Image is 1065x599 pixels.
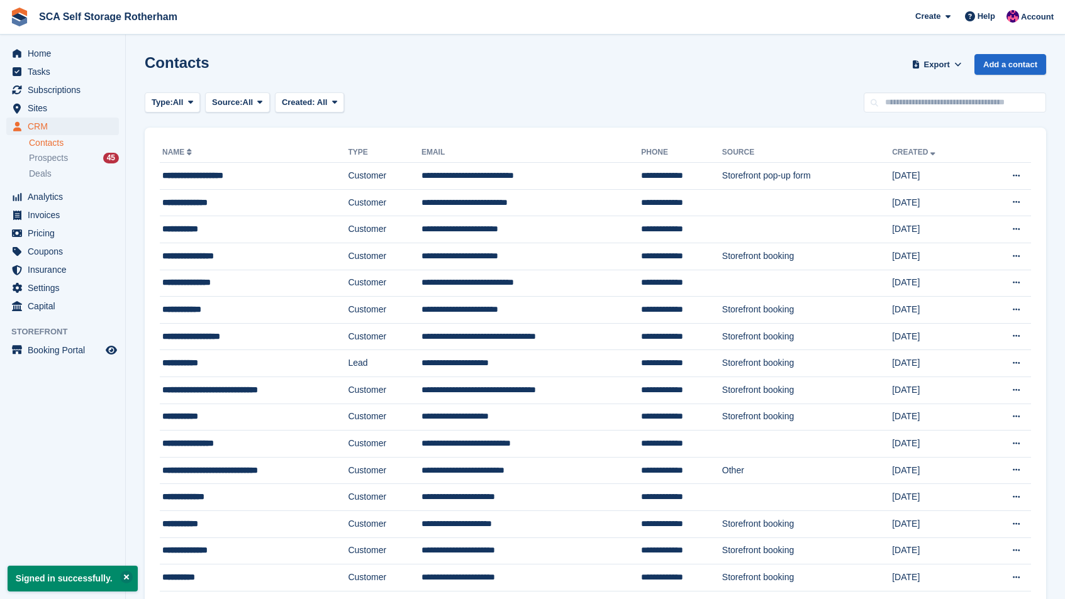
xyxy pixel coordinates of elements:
td: Storefront pop-up form [722,163,892,190]
span: All [243,96,254,109]
a: menu [6,243,119,260]
span: Booking Portal [28,341,103,359]
span: Settings [28,279,103,297]
td: [DATE] [892,297,980,324]
a: Contacts [29,137,119,149]
td: Customer [348,216,421,243]
span: Invoices [28,206,103,224]
span: All [173,96,184,109]
th: Email [421,143,641,163]
a: menu [6,341,119,359]
img: stora-icon-8386f47178a22dfd0bd8f6a31ec36ba5ce8667c1dd55bd0f319d3a0aa187defe.svg [10,8,29,26]
span: Account [1021,11,1054,23]
a: Preview store [104,343,119,358]
span: Source: [212,96,242,109]
td: Storefront booking [722,537,892,564]
td: Storefront booking [722,404,892,431]
td: Customer [348,484,421,511]
span: Deals [29,168,52,180]
a: menu [6,261,119,278]
a: menu [6,63,119,80]
td: [DATE] [892,189,980,216]
span: Insurance [28,261,103,278]
td: Customer [348,270,421,297]
td: Customer [348,189,421,216]
span: Prospects [29,152,68,164]
span: Capital [28,297,103,315]
td: Customer [348,431,421,458]
th: Phone [641,143,722,163]
td: Customer [348,376,421,404]
td: [DATE] [892,537,980,564]
td: Customer [348,537,421,564]
span: Create [915,10,940,23]
td: [DATE] [892,457,980,484]
td: [DATE] [892,323,980,350]
span: Pricing [28,224,103,242]
td: Storefront booking [722,350,892,377]
a: Created [892,148,938,157]
td: Customer [348,564,421,591]
span: Sites [28,99,103,117]
img: Sam Chapman [1006,10,1019,23]
a: Deals [29,167,119,180]
p: Signed in successfully. [8,566,138,591]
button: Created: All [275,92,344,113]
span: Subscriptions [28,81,103,99]
td: [DATE] [892,431,980,458]
div: 45 [103,153,119,163]
td: Customer [348,243,421,270]
td: [DATE] [892,484,980,511]
td: Customer [348,297,421,324]
span: Tasks [28,63,103,80]
button: Type: All [145,92,200,113]
a: menu [6,45,119,62]
a: Add a contact [974,54,1046,75]
td: [DATE] [892,404,980,431]
td: Storefront booking [722,297,892,324]
td: Customer [348,404,421,431]
td: [DATE] [892,216,980,243]
td: [DATE] [892,270,980,297]
a: menu [6,99,119,117]
a: Name [162,148,194,157]
button: Source: All [205,92,270,113]
th: Type [348,143,421,163]
a: Prospects 45 [29,151,119,165]
td: Customer [348,457,421,484]
span: Storefront [11,326,125,338]
span: Export [924,58,950,71]
a: menu [6,81,119,99]
td: Other [722,457,892,484]
a: menu [6,297,119,315]
span: Coupons [28,243,103,260]
span: Analytics [28,188,103,206]
a: menu [6,206,119,224]
td: Storefront booking [722,510,892,537]
a: menu [6,279,119,297]
td: Storefront booking [722,564,892,591]
a: menu [6,118,119,135]
span: CRM [28,118,103,135]
td: Storefront booking [722,243,892,270]
th: Source [722,143,892,163]
span: Created: [282,97,315,107]
td: Customer [348,323,421,350]
td: [DATE] [892,564,980,591]
td: [DATE] [892,350,980,377]
span: Type: [152,96,173,109]
td: Storefront booking [722,376,892,404]
td: [DATE] [892,243,980,270]
a: menu [6,188,119,206]
h1: Contacts [145,54,209,71]
a: SCA Self Storage Rotherham [34,6,182,27]
span: All [317,97,328,107]
td: [DATE] [892,376,980,404]
td: Storefront booking [722,323,892,350]
td: [DATE] [892,163,980,190]
td: Customer [348,510,421,537]
td: [DATE] [892,510,980,537]
span: Help [978,10,995,23]
td: Lead [348,350,421,377]
button: Export [909,54,964,75]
